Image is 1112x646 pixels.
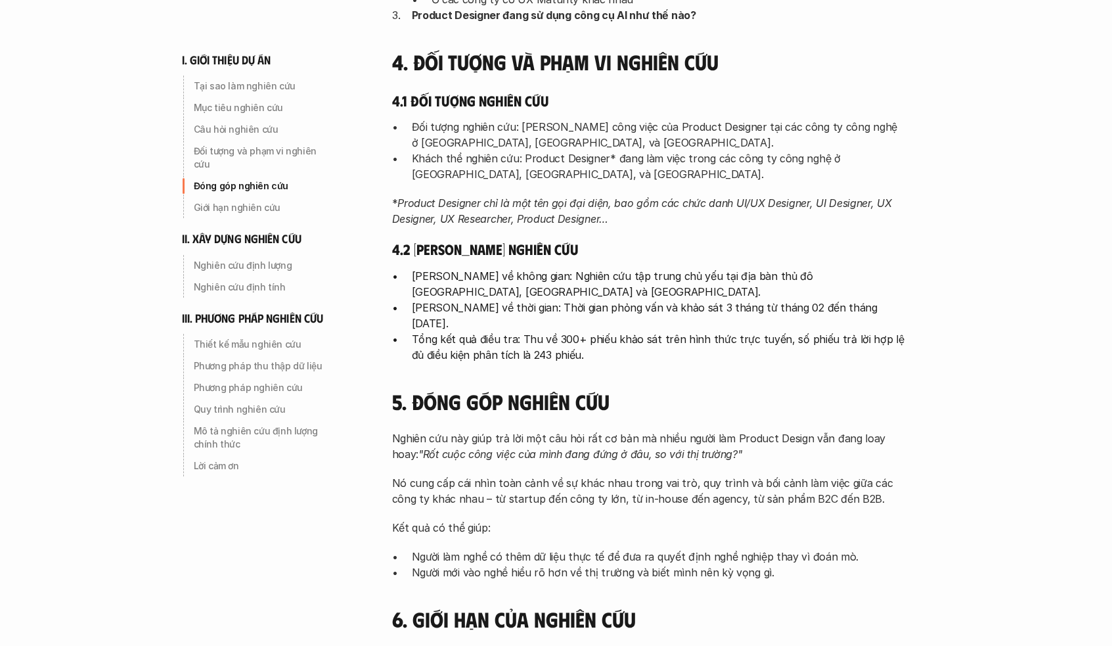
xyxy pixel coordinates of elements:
a: Nghiên cứu định tính [182,277,340,298]
p: Người làm nghề có thêm dữ liệu thực tế để đưa ra quyết định nghề nghiệp thay vì đoán mò. [412,549,904,565]
h6: i. giới thiệu dự án [182,53,271,68]
a: Mô tả nghiên cứu định lượng chính thức [182,421,340,455]
strong: Product Designer đang sử dụng công cụ AI như thế nào? [412,9,696,22]
a: Giới hạn nghiên cứu [182,197,340,218]
p: Thiết kế mẫu nghiên cứu [194,338,334,351]
p: Quy trình nghiên cứu [194,403,334,416]
a: Lời cảm ơn [182,455,340,476]
h5: 4.2 [PERSON_NAME] nghiên cứu [392,240,904,258]
p: Phương pháp thu thập dữ liệu [194,359,334,373]
h4: 4. Đối tượng và phạm vi nghiên cứu [392,49,904,74]
p: Nó cung cấp cái nhìn toàn cảnh về sự khác nhau trong vai trò, quy trình và bối cảnh làm việc giữa... [392,475,904,507]
p: Nghiên cứu này giúp trả lời một câu hỏi rất cơ bản mà nhiều người làm Product Design vẫn đang loa... [392,430,904,462]
a: Phương pháp thu thập dữ liệu [182,356,340,377]
a: Mục tiêu nghiên cứu [182,97,340,118]
a: Phương pháp nghiên cứu [182,377,340,398]
h5: 4.1 Đối tượng nghiên cứu [392,91,904,110]
p: Giới hạn nghiên cứu [194,201,334,214]
p: Đối tượng và phạm vi nghiên cứu [194,145,334,171]
a: Nghiên cứu định lượng [182,255,340,276]
p: Tại sao làm nghiên cứu [194,80,334,93]
p: Đối tượng nghiên cứu: [PERSON_NAME] công việc của Product Designer tại các công ty công nghệ ở [G... [412,119,904,150]
h4: 5. Đóng góp nghiên cứu [392,389,904,414]
p: Lời cảm ơn [194,459,334,473]
p: Tổng kết quả điều tra: Thu về 300+ phiếu khảo sát trên hình thức trực tuyến, số phiếu trả lời hợp... [412,331,904,363]
p: Mô tả nghiên cứu định lượng chính thức [194,425,334,451]
h4: 6. Giới hạn của nghiên cứu [392,607,904,632]
p: Câu hỏi nghiên cứu [194,123,334,136]
p: [PERSON_NAME] về thời gian: Thời gian phỏng vấn và khảo sát 3 tháng từ tháng 02 đến tháng [DATE]. [412,300,904,331]
a: Câu hỏi nghiên cứu [182,119,340,140]
p: Phương pháp nghiên cứu [194,381,334,394]
em: "Rốt cuộc công việc của mình đang đứng ở đâu, so với thị trường?" [418,448,742,461]
a: Đối tượng và phạm vi nghiên cứu [182,141,340,175]
a: Thiết kế mẫu nghiên cứu [182,334,340,355]
p: Mục tiêu nghiên cứu [194,101,334,114]
p: Nghiên cứu định tính [194,281,334,294]
p: Khách thể nghiên cứu: Product Designer* đang làm việc trong các công ty công nghệ ở [GEOGRAPHIC_D... [412,150,904,182]
p: Đóng góp nghiên cứu [194,179,334,193]
a: Tại sao làm nghiên cứu [182,76,340,97]
a: Đóng góp nghiên cứu [182,175,340,196]
p: Người mới vào nghề hiểu rõ hơn về thị trường và biết mình nên kỳ vọng gì. [412,565,904,580]
p: [PERSON_NAME] về không gian: Nghiên cứu tập trung chủ yếu tại địa bàn thủ đô [GEOGRAPHIC_DATA], [... [412,268,904,300]
h6: ii. xây dựng nghiên cứu [182,231,301,246]
h6: iii. phương pháp nghiên cứu [182,311,324,326]
em: Product Designer chỉ là một tên gọi đại diện, bao gồm các chức danh UI/UX Designer, UI Designer, ... [392,196,895,225]
a: Quy trình nghiên cứu [182,399,340,420]
p: Nghiên cứu định lượng [194,259,334,272]
p: Kết quả có thể giúp: [392,520,904,536]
